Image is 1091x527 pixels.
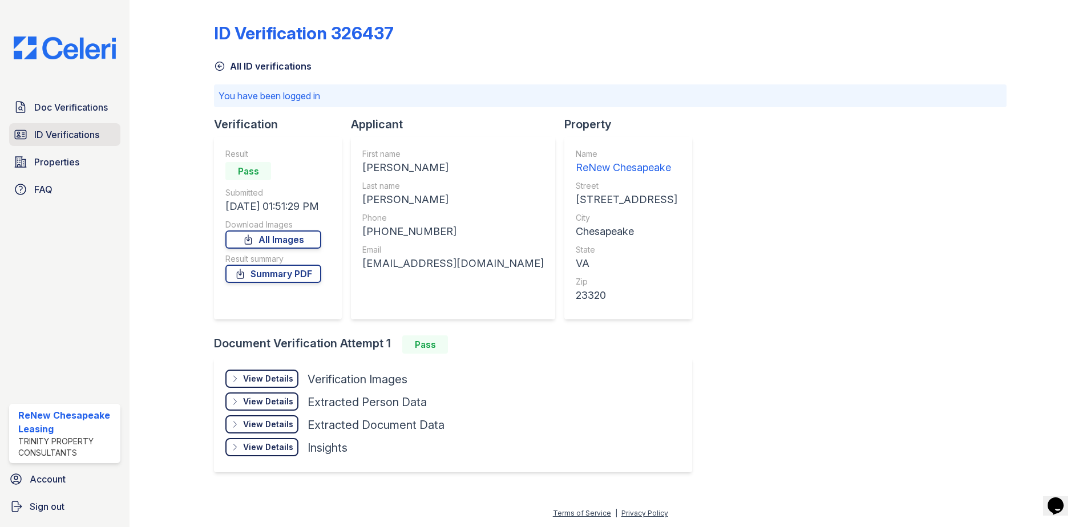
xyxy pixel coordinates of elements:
span: Sign out [30,500,64,513]
iframe: chat widget [1043,481,1080,516]
div: [DATE] 01:51:29 PM [225,198,321,214]
div: Extracted Document Data [308,417,445,433]
span: FAQ [34,183,52,196]
span: Properties [34,155,79,169]
a: FAQ [9,178,120,201]
a: All ID verifications [214,59,312,73]
div: Extracted Person Data [308,394,427,410]
div: Trinity Property Consultants [18,436,116,459]
div: ReNew Chesapeake Leasing [18,408,116,436]
div: Property [564,116,701,132]
div: ReNew Chesapeake [576,160,677,176]
div: Result [225,148,321,160]
div: View Details [243,373,293,384]
div: Verification [214,116,351,132]
div: VA [576,256,677,271]
div: ID Verification 326437 [214,23,394,43]
a: Sign out [5,495,125,518]
div: [EMAIL_ADDRESS][DOMAIN_NAME] [362,256,544,271]
div: View Details [243,441,293,453]
div: Zip [576,276,677,287]
div: 23320 [576,287,677,303]
div: Result summary [225,253,321,265]
div: View Details [243,419,293,430]
div: [PHONE_NUMBER] [362,224,544,240]
div: City [576,212,677,224]
a: Privacy Policy [621,509,668,517]
div: [PERSON_NAME] [362,160,544,176]
div: Pass [225,162,271,180]
div: Insights [308,440,347,456]
a: Name ReNew Chesapeake [576,148,677,176]
a: Summary PDF [225,265,321,283]
div: First name [362,148,544,160]
div: [STREET_ADDRESS] [576,192,677,208]
img: CE_Logo_Blue-a8612792a0a2168367f1c8372b55b34899dd931a85d93a1a3d3e32e68fde9ad4.png [5,37,125,59]
span: Account [30,472,66,486]
div: Phone [362,212,544,224]
a: All Images [225,230,321,249]
div: Pass [402,335,448,354]
div: | [615,509,617,517]
a: Properties [9,151,120,173]
span: Doc Verifications [34,100,108,114]
div: Last name [362,180,544,192]
div: Submitted [225,187,321,198]
div: Street [576,180,677,192]
a: ID Verifications [9,123,120,146]
div: View Details [243,396,293,407]
div: Download Images [225,219,321,230]
span: ID Verifications [34,128,99,141]
div: Document Verification Attempt 1 [214,335,701,354]
div: Chesapeake [576,224,677,240]
div: Name [576,148,677,160]
a: Account [5,468,125,490]
div: [PERSON_NAME] [362,192,544,208]
div: State [576,244,677,256]
div: Applicant [351,116,564,132]
a: Doc Verifications [9,96,120,119]
div: Verification Images [308,371,407,387]
a: Terms of Service [553,509,611,517]
div: Email [362,244,544,256]
p: You have been logged in [219,89,1002,103]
